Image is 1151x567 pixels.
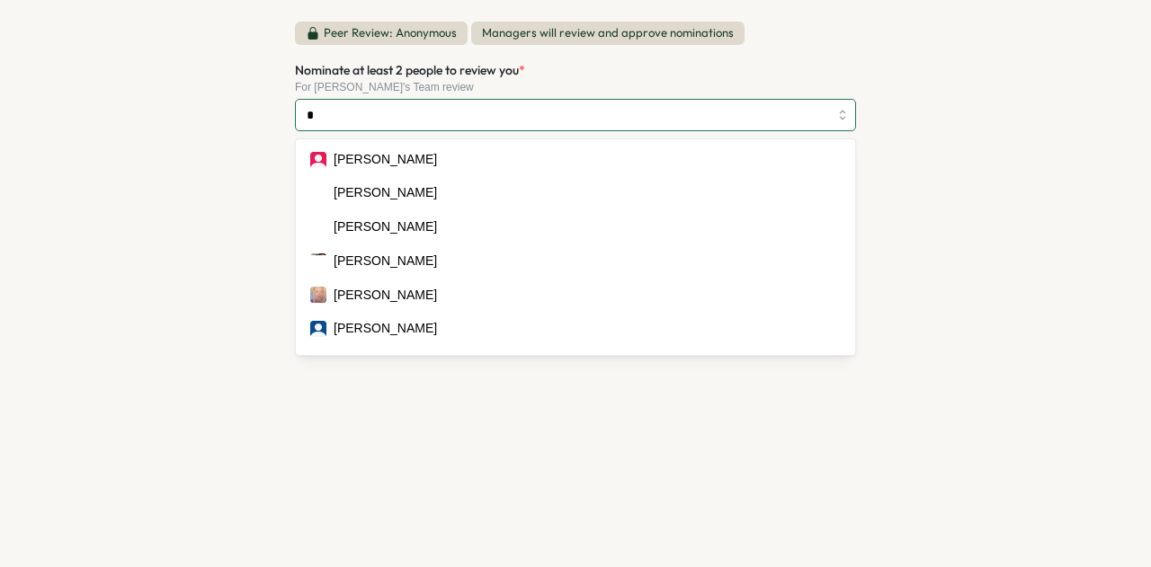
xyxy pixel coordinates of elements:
img: Sergio Arenas [310,355,326,371]
img: Felix Law [310,152,326,168]
div: [PERSON_NAME] [334,252,437,271]
img: Rechie de Ramos [310,219,326,235]
img: Nicolas Coimbra Peroto [310,185,326,201]
div: For [PERSON_NAME]'s Team review [295,81,856,93]
div: [PERSON_NAME] [334,353,437,373]
span: Nominate at least 2 people to review you [295,62,519,78]
div: [PERSON_NAME] [334,150,437,170]
img: michelle [310,287,326,303]
img: Ian Spearing [310,321,326,337]
img: Matt Reyes [310,253,326,270]
div: [PERSON_NAME] [334,217,437,237]
p: Peer Review: Anonymous [324,25,457,41]
div: [PERSON_NAME] [334,319,437,339]
span: Managers will review and approve nominations [471,22,745,45]
div: [PERSON_NAME] [334,183,437,203]
div: [PERSON_NAME] [334,286,437,306]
